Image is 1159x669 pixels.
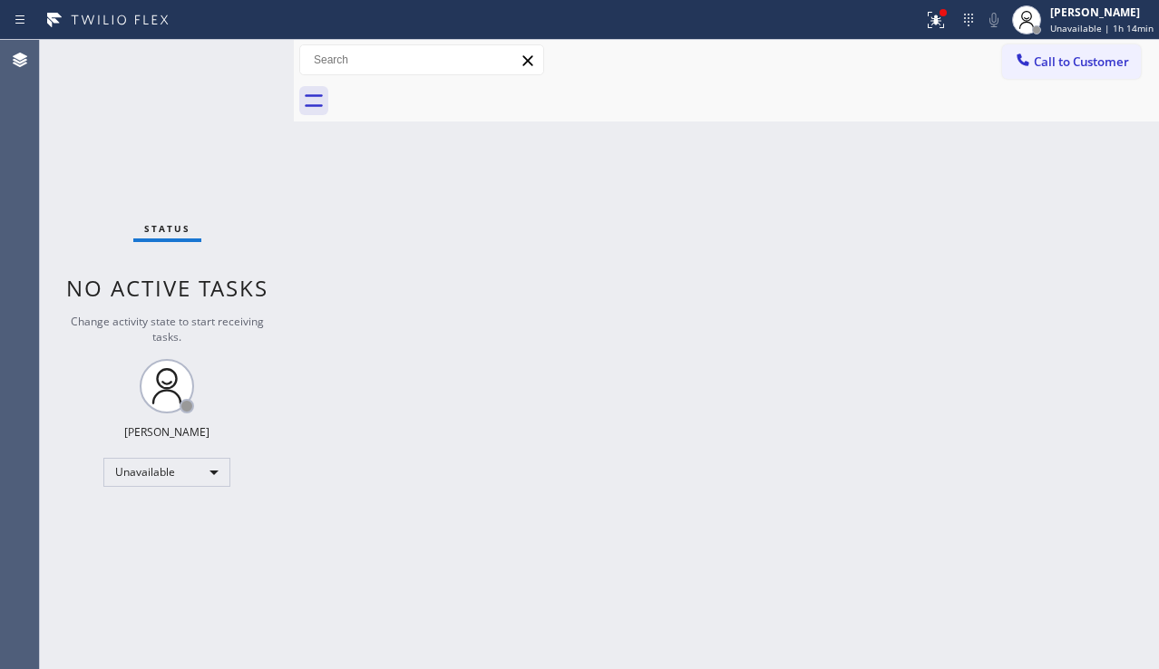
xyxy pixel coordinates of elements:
div: [PERSON_NAME] [1050,5,1154,20]
input: Search [300,45,543,74]
span: Call to Customer [1034,53,1129,70]
div: [PERSON_NAME] [124,424,209,440]
button: Call to Customer [1002,44,1141,79]
span: Status [144,222,190,235]
span: Unavailable | 1h 14min [1050,22,1154,34]
span: Change activity state to start receiving tasks. [71,314,264,344]
div: Unavailable [103,458,230,487]
button: Mute [981,7,1007,33]
span: No active tasks [66,273,268,303]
